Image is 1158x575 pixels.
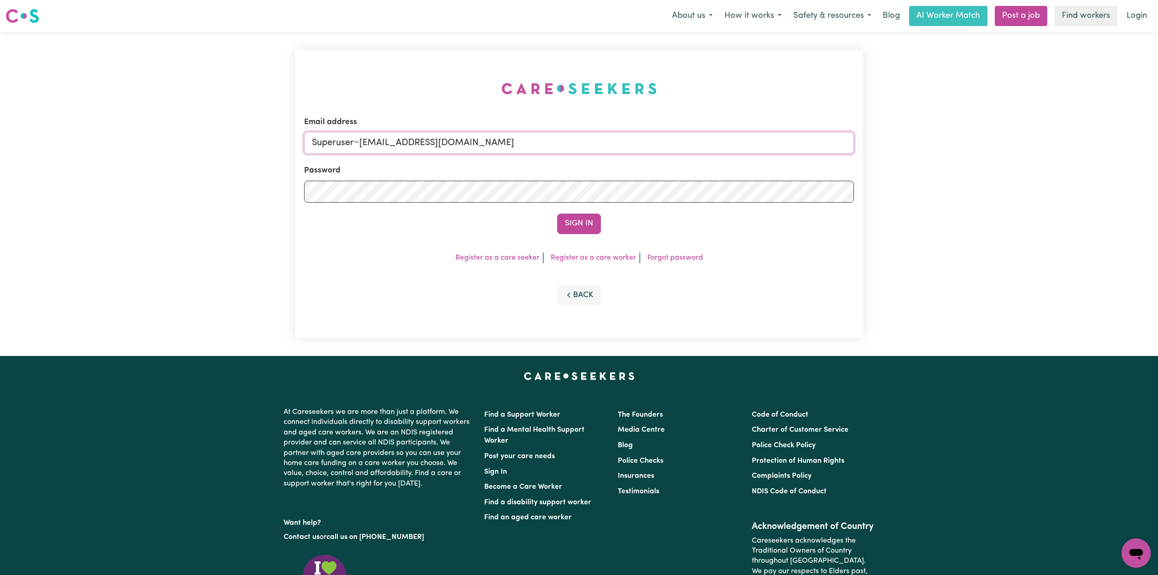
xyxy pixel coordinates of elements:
img: Careseekers logo [5,8,39,24]
a: The Founders [618,411,663,418]
a: AI Worker Match [909,6,987,26]
a: NDIS Code of Conduct [752,488,827,495]
a: Become a Care Worker [484,483,562,491]
button: Back [557,285,601,305]
a: Careseekers logo [5,5,39,26]
a: Insurances [618,472,654,480]
a: Find a Mental Health Support Worker [484,426,584,444]
input: Email address [304,132,854,154]
h2: Acknowledgement of Country [752,521,874,532]
a: Code of Conduct [752,411,808,418]
a: Find workers [1055,6,1117,26]
a: Find a Support Worker [484,411,560,418]
a: Protection of Human Rights [752,457,844,465]
a: Find a disability support worker [484,499,591,506]
a: Forgot password [647,254,703,261]
a: Contact us [284,533,320,541]
p: Want help? [284,514,473,528]
a: Police Check Policy [752,442,816,449]
p: At Careseekers we are more than just a platform. We connect individuals directly to disability su... [284,403,473,492]
a: Post your care needs [484,453,555,460]
a: Register as a care seeker [455,254,539,261]
a: Sign In [484,468,507,476]
a: Register as a care worker [551,254,636,261]
a: Careseekers home page [524,372,635,380]
a: call us on [PHONE_NUMBER] [326,533,424,541]
a: Find an aged care worker [484,514,572,521]
p: or [284,528,473,546]
a: Post a job [995,6,1047,26]
a: Login [1121,6,1153,26]
a: Charter of Customer Service [752,426,848,434]
iframe: Button to launch messaging window [1122,538,1151,568]
button: About us [666,6,719,26]
a: Blog [618,442,633,449]
a: Complaints Policy [752,472,812,480]
a: Blog [877,6,905,26]
label: Password [304,165,341,177]
label: Email address [304,116,357,128]
a: Media Centre [618,426,665,434]
button: How it works [719,6,787,26]
button: Sign In [557,214,601,234]
a: Police Checks [618,457,663,465]
a: Testimonials [618,488,659,495]
button: Safety & resources [787,6,877,26]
